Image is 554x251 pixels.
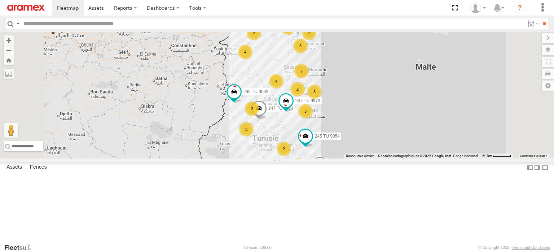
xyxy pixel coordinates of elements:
a: Visit our Website [4,244,37,251]
a: Conditions d'utilisation (s'ouvre dans un nouvel onglet) [520,155,548,157]
span: 50 km [482,154,492,158]
div: 3 [293,39,308,53]
div: 19 [281,20,295,35]
div: 2 [290,82,305,96]
div: 4 [238,45,252,59]
div: 2 [302,26,316,40]
span: Données cartographiques ©2025 Google, Inst. Geogr. Nacional [378,154,478,158]
button: Zoom out [4,45,14,55]
label: Measure [4,69,14,79]
div: Hassene Zaouali [467,3,488,13]
button: Raccourcis clavier [346,153,374,159]
div: Version: 306.00 [244,245,272,250]
span: 247 TU 9973 [295,98,320,103]
label: Assets [3,163,26,173]
div: 3 [239,122,254,137]
span: 245 TU 9063 [243,89,268,94]
label: Dock Summary Table to the Right [534,162,541,173]
div: 2 [247,26,261,40]
label: Fences [26,163,50,173]
div: 3 [298,104,313,118]
button: Faites glisser Pegman sur la carte pour ouvrir Street View [4,123,18,138]
button: Zoom Home [4,55,14,65]
div: 4 [269,74,283,88]
div: 7 [294,64,309,78]
a: Terms and Conditions [512,245,550,250]
label: Dock Summary Table to the Left [527,162,534,173]
span: 247 TU 9974 [268,106,293,111]
div: 2 [277,142,291,156]
label: Map Settings [542,81,554,91]
label: Search Filter Options [524,18,540,29]
button: Zoom in [4,35,14,45]
div: 3 [307,85,322,99]
div: © Copyright 2025 - [478,245,550,250]
div: 8 [291,158,305,172]
label: Hide Summary Table [541,162,549,173]
img: aramex-logo.svg [7,5,45,11]
div: 2 [245,101,259,116]
span: 245 TU 9054 [315,134,340,139]
label: Search Query [15,18,21,29]
button: Échelle de la carte : 50 km pour 48 pixels [480,153,513,159]
i: ? [514,2,526,14]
